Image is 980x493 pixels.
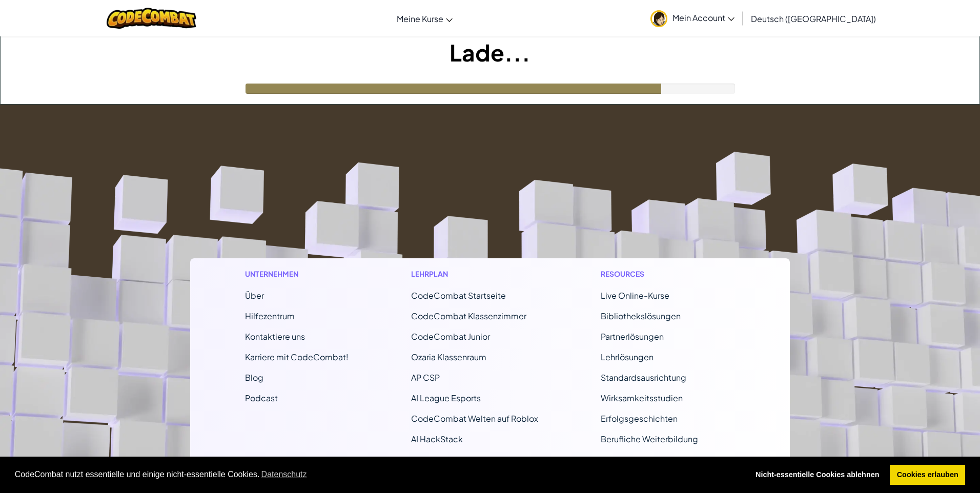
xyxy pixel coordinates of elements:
span: Mein Account [672,12,734,23]
a: Ozaria Klassenraum [411,352,486,362]
h1: Unternehmen [245,269,349,279]
a: Erfolgsgeschichten [601,413,678,424]
a: CodeCombat Junior [411,331,490,342]
a: Karriere mit CodeCombat! [245,352,349,362]
span: Kontaktiere uns [245,331,305,342]
a: Podcast [245,393,278,403]
a: AI HackStack [411,434,463,444]
img: avatar [650,10,667,27]
span: Meine Kurse [397,13,443,24]
img: CodeCombat logo [107,8,196,29]
a: CodeCombat Welten auf Roblox [411,413,538,424]
a: Lehrlösungen [601,352,654,362]
a: Deutsch ([GEOGRAPHIC_DATA]) [746,5,881,32]
a: Mein Account [645,2,740,34]
a: CodeCombat Klassenzimmer [411,311,526,321]
a: Standardsausrichtung [601,372,686,383]
span: CodeCombat Startseite [411,290,506,301]
a: Meine Kurse [392,5,458,32]
a: Live Online-Kurse [601,290,669,301]
a: Partnerlösungen [601,331,664,342]
span: Deutsch ([GEOGRAPHIC_DATA]) [751,13,876,24]
span: CodeCombat nutzt essentielle und einige nicht-essentielle Cookies. [15,467,741,482]
h1: Lehrplan [411,269,538,279]
a: Blog [245,372,263,383]
h1: Lade... [1,36,979,68]
a: Hilfezentrum [245,311,295,321]
a: AP CSP [411,372,440,383]
a: Bibliothekslösungen [601,311,681,321]
a: Über [245,290,264,301]
a: Stunde des Codes [601,454,673,465]
a: KI Junior (Beta) [411,454,467,465]
a: AI League Esports [411,393,481,403]
a: learn more about cookies [259,467,308,482]
a: deny cookies [748,465,886,485]
a: Wirksamkeitsstudien [601,393,683,403]
a: Berufliche Weiterbildung [601,434,698,444]
a: allow cookies [890,465,965,485]
h1: Resources [601,269,736,279]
